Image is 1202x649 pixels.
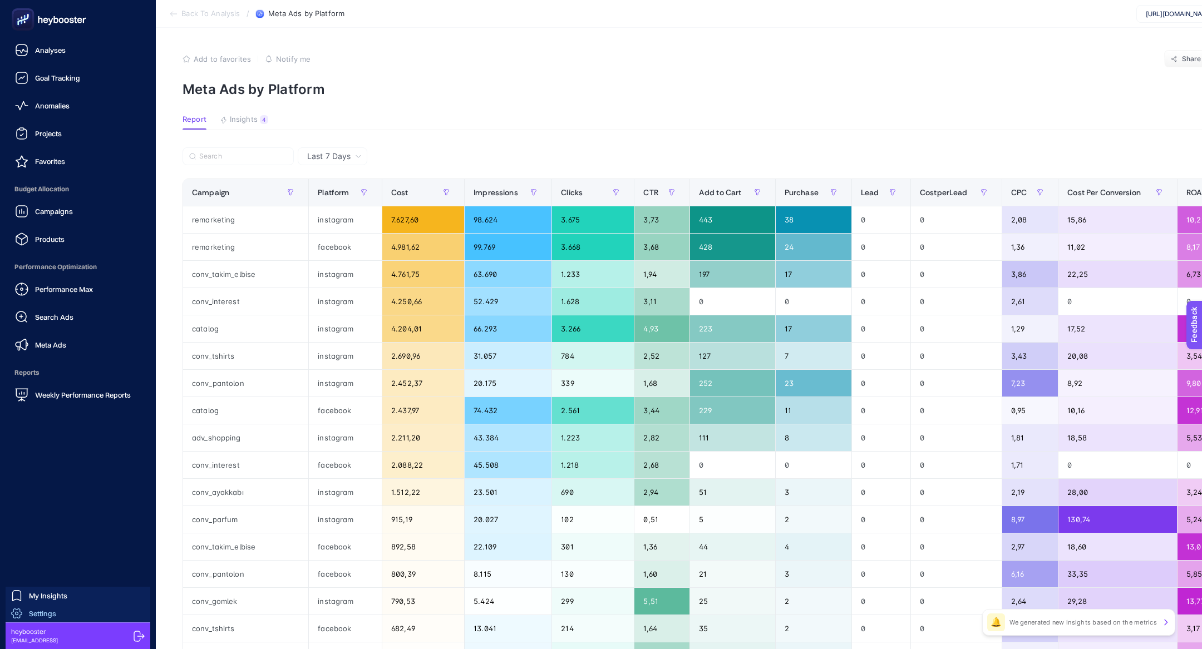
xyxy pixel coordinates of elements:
[776,261,851,288] div: 17
[634,261,689,288] div: 1,94
[690,288,775,315] div: 0
[634,424,689,451] div: 2,82
[852,588,910,615] div: 0
[183,506,308,533] div: conv_parfum
[1058,506,1177,533] div: 130,74
[465,424,551,451] div: 43.384
[634,206,689,233] div: 3,73
[634,397,689,424] div: 3,44
[852,424,910,451] div: 0
[309,452,382,478] div: facebook
[690,588,775,615] div: 25
[690,261,775,288] div: 197
[35,313,73,321] span: Search Ads
[911,343,1002,369] div: 0
[309,261,382,288] div: instagram
[911,288,1002,315] div: 0
[35,340,66,349] span: Meta Ads
[634,533,689,560] div: 1,36
[776,452,851,478] div: 0
[699,188,742,197] span: Add to Cart
[309,288,382,315] div: instagram
[9,67,147,89] a: Goal Tracking
[382,479,464,506] div: 1.512,22
[911,479,1002,506] div: 0
[183,452,308,478] div: conv_interest
[852,315,910,342] div: 0
[9,122,147,145] a: Projects
[552,343,634,369] div: 784
[382,397,464,424] div: 2.437,97
[382,588,464,615] div: 790,53
[911,234,1002,260] div: 0
[852,370,910,397] div: 0
[309,315,382,342] div: instagram
[987,613,1005,631] div: 🔔
[181,9,240,18] span: Back To Analysis
[1067,188,1141,197] span: Cost Per Conversion
[9,361,147,384] span: Reports
[465,261,551,288] div: 63.690
[1002,343,1058,369] div: 3,43
[552,561,634,587] div: 130
[852,397,910,424] div: 0
[9,278,147,300] a: Performance Max
[634,370,689,397] div: 1,68
[1058,315,1177,342] div: 17,52
[183,561,308,587] div: conv_pantolon
[9,306,147,328] a: Search Ads
[9,39,147,61] a: Analyses
[776,288,851,315] div: 0
[776,370,851,397] div: 23
[911,452,1002,478] div: 0
[911,315,1002,342] div: 0
[382,615,464,642] div: 682,49
[634,288,689,315] div: 3,11
[911,588,1002,615] div: 0
[1182,55,1201,63] span: Share
[465,452,551,478] div: 45.508
[35,235,65,244] span: Products
[9,150,147,172] a: Favorites
[382,261,464,288] div: 4.761,75
[9,228,147,250] a: Products
[11,627,58,636] span: heybooster
[9,256,147,278] span: Performance Optimization
[1011,188,1027,197] span: CPC
[776,397,851,424] div: 11
[382,561,464,587] div: 800,39
[309,506,382,533] div: instagram
[35,101,70,110] span: Anomalies
[183,615,308,642] div: conv_tshirts
[911,206,1002,233] div: 0
[1058,452,1177,478] div: 0
[6,605,150,622] a: Settings
[382,343,464,369] div: 2.690,96
[260,115,268,124] div: 4
[465,370,551,397] div: 20.175
[35,285,93,294] span: Performance Max
[634,615,689,642] div: 1,64
[1058,206,1177,233] div: 15,86
[382,452,464,478] div: 2.088,22
[852,261,910,288] div: 0
[183,343,308,369] div: conv_tshirts
[552,234,634,260] div: 3.668
[690,452,775,478] div: 0
[230,115,258,124] span: Insights
[552,615,634,642] div: 214
[183,315,308,342] div: catalog
[690,370,775,397] div: 252
[268,9,344,18] span: Meta Ads by Platform
[690,424,775,451] div: 111
[1058,561,1177,587] div: 33,35
[465,561,551,587] div: 8.115
[1002,288,1058,315] div: 2,61
[183,206,308,233] div: remarketing
[690,615,775,642] div: 35
[690,397,775,424] div: 229
[465,479,551,506] div: 23.501
[852,343,910,369] div: 0
[465,397,551,424] div: 74.432
[1002,506,1058,533] div: 8,97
